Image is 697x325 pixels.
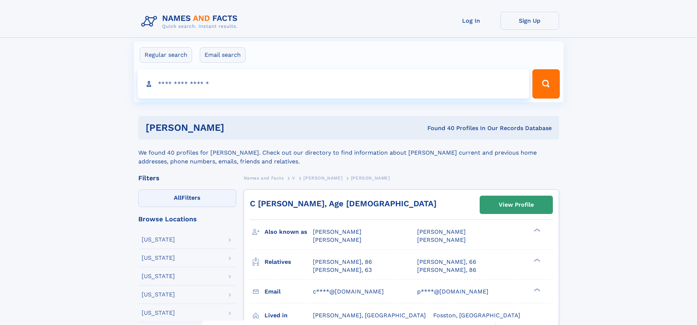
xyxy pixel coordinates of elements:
a: [PERSON_NAME] [303,173,342,182]
a: Names and Facts [244,173,284,182]
span: [PERSON_NAME] [313,236,361,243]
a: C [PERSON_NAME], Age [DEMOGRAPHIC_DATA] [250,199,436,208]
a: [PERSON_NAME], 86 [417,266,476,274]
span: [PERSON_NAME], [GEOGRAPHIC_DATA] [313,312,426,319]
label: Email search [200,47,246,63]
div: [US_STATE] [142,292,175,298]
a: [PERSON_NAME], 86 [313,258,372,266]
a: Sign Up [501,12,559,30]
span: [PERSON_NAME] [303,176,342,181]
span: [PERSON_NAME] [313,228,361,235]
a: View Profile [480,196,552,214]
div: [US_STATE] [142,237,175,243]
a: [PERSON_NAME], 63 [313,266,372,274]
div: [US_STATE] [142,310,175,316]
div: ❯ [532,258,541,262]
div: Found 40 Profiles In Our Records Database [326,124,552,132]
span: V [292,176,295,181]
div: Browse Locations [138,216,236,222]
button: Search Button [532,69,559,99]
a: V [292,173,295,182]
span: [PERSON_NAME] [417,228,466,235]
a: [PERSON_NAME], 66 [417,258,476,266]
div: [US_STATE] [142,255,175,261]
h3: Also known as [265,226,313,238]
span: [PERSON_NAME] [417,236,466,243]
label: Filters [138,189,236,207]
h3: Email [265,285,313,298]
div: ❯ [532,287,541,292]
div: Filters [138,175,236,181]
a: Log In [442,12,501,30]
div: [US_STATE] [142,273,175,279]
div: We found 40 profiles for [PERSON_NAME]. Check out our directory to find information about [PERSON... [138,140,559,166]
img: Logo Names and Facts [138,12,244,32]
div: ❯ [532,228,541,233]
label: Regular search [140,47,192,63]
h1: [PERSON_NAME] [146,123,326,132]
div: View Profile [499,196,534,213]
h3: Relatives [265,256,313,268]
span: [PERSON_NAME] [351,176,390,181]
span: All [174,194,181,201]
span: Fosston, [GEOGRAPHIC_DATA] [433,312,520,319]
h3: Lived in [265,309,313,322]
input: search input [138,69,529,99]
